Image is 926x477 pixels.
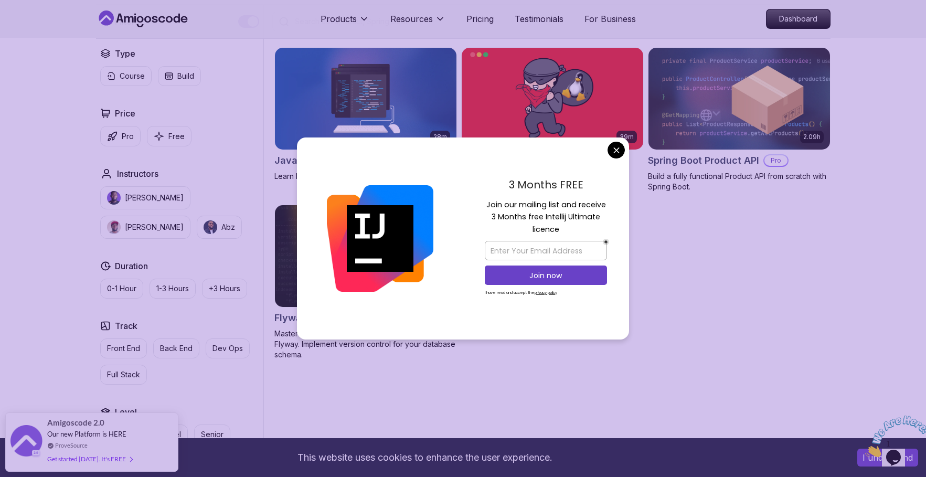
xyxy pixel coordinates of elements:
[274,47,457,182] a: Java CLI Build card28mJava CLI BuildProLearn how to build a CLI application with Java.
[107,191,121,205] img: instructor img
[390,13,433,25] p: Resources
[648,153,759,168] h2: Spring Boot Product API
[115,260,148,272] h2: Duration
[221,222,235,232] p: Abz
[120,71,145,81] p: Course
[766,9,831,29] a: Dashboard
[100,338,147,358] button: Front End
[100,216,190,239] button: instructor img[PERSON_NAME]
[160,343,193,354] p: Back End
[107,343,140,354] p: Front End
[390,13,445,34] button: Resources
[274,171,457,182] p: Learn how to build a CLI application with Java.
[168,131,185,142] p: Free
[100,365,147,385] button: Full Stack
[321,13,357,25] p: Products
[274,328,457,360] p: Master database migrations with Spring Boot and Flyway. Implement version control for your databa...
[47,430,126,438] span: Our new Platform is HERE
[47,417,104,429] span: Amigoscode 2.0
[122,131,134,142] p: Pro
[648,171,831,192] p: Build a fully functional Product API from scratch with Spring Boot.
[767,9,830,28] p: Dashboard
[515,13,563,25] a: Testimonials
[10,425,42,459] img: provesource social proof notification image
[764,155,787,166] p: Pro
[47,453,132,465] div: Get started [DATE]. It's FREE
[462,48,643,150] img: Linux Over The Wire Bandit card
[201,429,223,440] p: Senior
[107,369,140,380] p: Full Stack
[100,126,141,146] button: Pro
[153,338,199,358] button: Back End
[115,406,137,418] h2: Level
[194,425,230,444] button: Senior
[857,449,918,467] button: Accept cookies
[648,47,831,192] a: Spring Boot Product API card2.09hSpring Boot Product APIProBuild a fully functional Product API f...
[803,133,821,141] p: 2.09h
[861,411,926,461] iframe: chat widget
[461,47,644,182] a: Linux Over The Wire Bandit card39mLinux Over The Wire BanditProLearn the basics of Linux and Bash.
[433,133,447,141] p: 28m
[115,320,137,332] h2: Track
[648,48,830,150] img: Spring Boot Product API card
[107,283,136,294] p: 0-1 Hour
[584,13,636,25] a: For Business
[115,47,135,60] h2: Type
[206,338,250,358] button: Dev Ops
[275,48,456,150] img: Java CLI Build card
[274,311,385,325] h2: Flyway and Spring Boot
[100,66,152,86] button: Course
[8,446,842,469] div: This website uses cookies to enhance the user experience.
[100,279,143,299] button: 0-1 Hour
[274,153,341,168] h2: Java CLI Build
[125,222,184,232] p: [PERSON_NAME]
[4,4,8,13] span: 1
[204,220,217,234] img: instructor img
[150,279,196,299] button: 1-3 Hours
[275,205,456,307] img: Flyway and Spring Boot card
[115,107,135,120] h2: Price
[147,126,191,146] button: Free
[274,205,457,360] a: Flyway and Spring Boot card47mFlyway and Spring BootProMaster database migrations with Spring Boo...
[156,283,189,294] p: 1-3 Hours
[158,66,201,86] button: Build
[117,167,158,180] h2: Instructors
[100,186,190,209] button: instructor img[PERSON_NAME]
[177,71,194,81] p: Build
[197,216,242,239] button: instructor imgAbz
[202,279,247,299] button: +3 Hours
[620,133,634,141] p: 39m
[212,343,243,354] p: Dev Ops
[55,441,88,450] a: ProveSource
[321,13,369,34] button: Products
[4,4,69,46] img: Chat attention grabber
[209,283,240,294] p: +3 Hours
[107,220,121,234] img: instructor img
[466,13,494,25] a: Pricing
[125,193,184,203] p: [PERSON_NAME]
